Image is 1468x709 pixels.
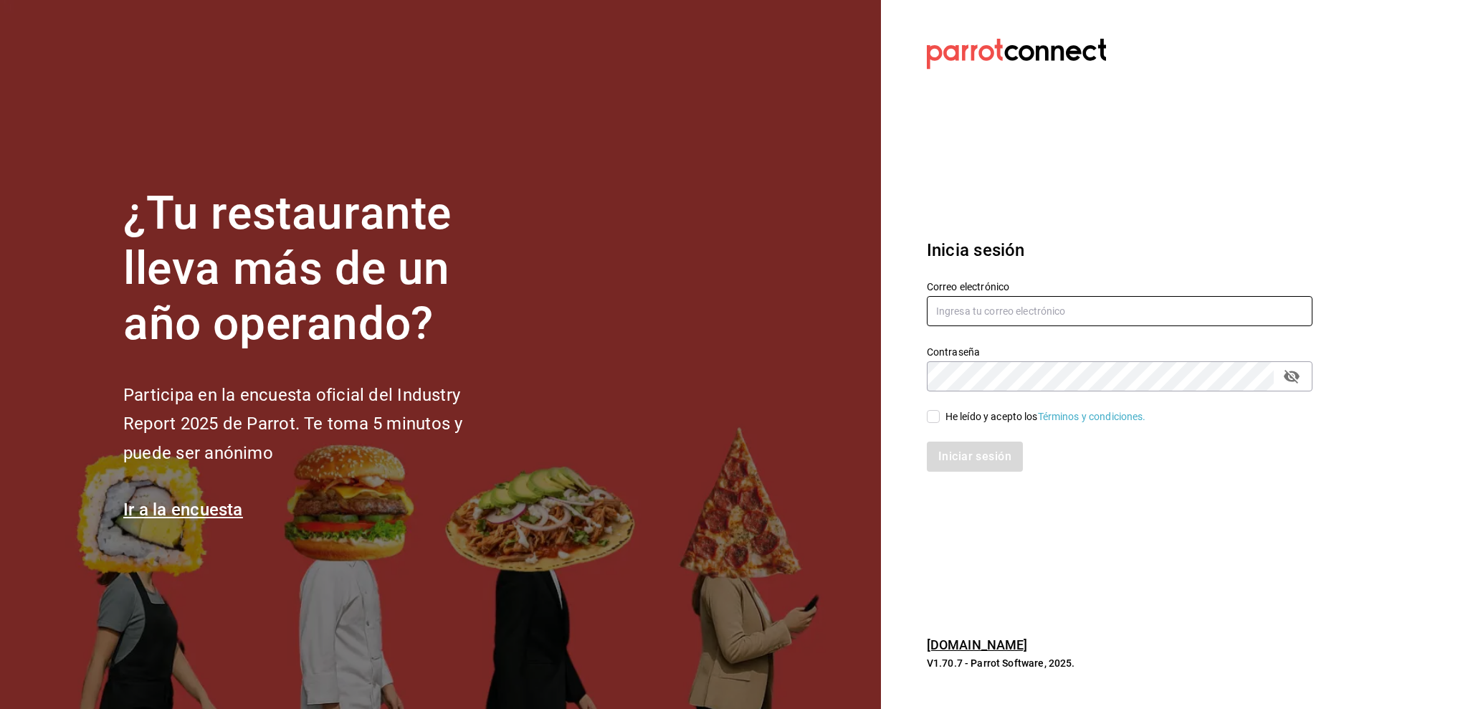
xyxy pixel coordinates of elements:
h2: Participa en la encuesta oficial del Industry Report 2025 de Parrot. Te toma 5 minutos y puede se... [123,381,510,468]
label: Correo electrónico [927,282,1312,292]
a: Ir a la encuesta [123,500,243,520]
a: Términos y condiciones. [1038,411,1146,422]
input: Ingresa tu correo electrónico [927,296,1312,326]
div: He leído y acepto los [945,409,1146,424]
label: Contraseña [927,347,1312,357]
a: [DOMAIN_NAME] [927,637,1028,652]
h1: ¿Tu restaurante lleva más de un año operando? [123,186,510,351]
button: passwordField [1279,364,1304,389]
p: V1.70.7 - Parrot Software, 2025. [927,656,1312,670]
h3: Inicia sesión [927,237,1312,263]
